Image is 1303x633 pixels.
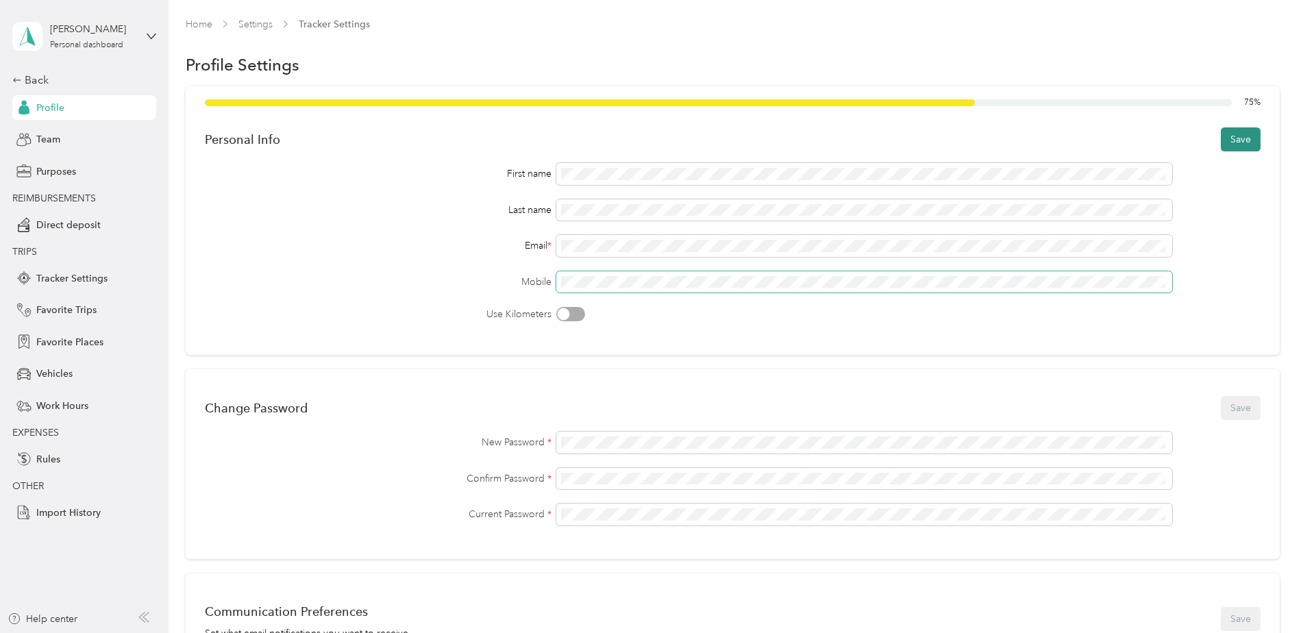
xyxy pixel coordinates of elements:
div: Last name [205,203,552,217]
div: Personal dashboard [50,41,123,49]
span: Work Hours [36,399,88,413]
div: [PERSON_NAME] [50,22,136,36]
span: Import History [36,506,101,520]
span: REIMBURSEMENTS [12,193,96,204]
label: Confirm Password [205,471,552,486]
div: Change Password [205,401,308,415]
span: Vehicles [36,367,73,381]
label: New Password [205,435,552,449]
span: 75 % [1244,97,1261,109]
iframe: Everlance-gr Chat Button Frame [1226,556,1303,633]
span: Tracker Settings [299,17,370,32]
div: Back [12,72,149,88]
div: Personal Info [205,132,280,147]
span: Team [36,132,60,147]
div: Communication Preferences [205,604,411,619]
button: Save [1221,127,1261,151]
a: Settings [238,18,273,30]
button: Help center [8,612,77,626]
span: Direct deposit [36,218,101,232]
label: Mobile [205,275,552,289]
div: Email [205,238,552,253]
span: Profile [36,101,64,115]
span: Rules [36,452,60,467]
span: OTHER [12,480,44,492]
span: Favorite Places [36,335,103,349]
a: Home [186,18,212,30]
span: TRIPS [12,246,37,258]
h1: Profile Settings [186,58,299,72]
label: Current Password [205,507,552,521]
span: Favorite Trips [36,303,97,317]
span: Purposes [36,164,76,179]
span: EXPENSES [12,427,59,438]
div: First name [205,166,552,181]
span: Tracker Settings [36,271,108,286]
label: Use Kilometers [205,307,552,321]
